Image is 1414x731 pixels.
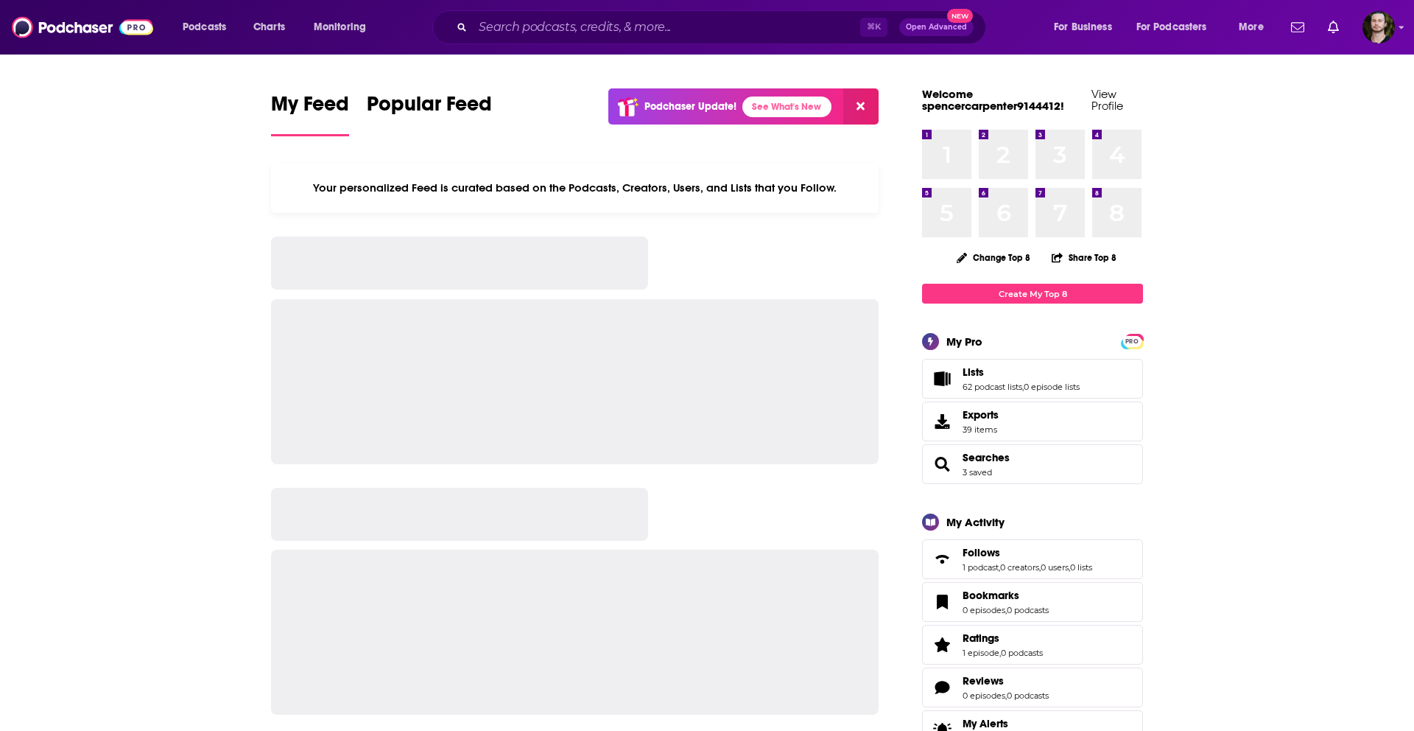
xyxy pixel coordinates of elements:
a: 0 creators [1000,562,1039,573]
span: Reviews [922,668,1143,707]
a: Ratings [927,634,957,655]
span: Ratings [963,632,999,645]
a: Bookmarks [927,592,957,612]
a: Bookmarks [963,589,1049,602]
span: My Alerts [963,717,1008,730]
a: Show notifications dropdown [1285,15,1310,40]
a: Welcome spencercarpenter9144412! [922,87,1064,113]
span: 39 items [963,424,999,435]
span: , [1022,382,1024,392]
button: Change Top 8 [948,248,1039,267]
img: User Profile [1362,11,1395,43]
div: Your personalized Feed is curated based on the Podcasts, Creators, Users, and Lists that you Follow. [271,163,879,213]
span: , [1005,690,1007,701]
a: Popular Feed [367,91,492,136]
a: View Profile [1091,87,1123,113]
span: Popular Feed [367,91,492,125]
button: open menu [172,15,245,39]
a: 0 podcasts [1001,648,1043,658]
div: My Pro [946,335,982,349]
span: Exports [963,408,999,422]
button: Open AdvancedNew [899,18,974,36]
button: open menu [1044,15,1130,39]
img: Podchaser - Follow, Share and Rate Podcasts [12,13,153,41]
a: 0 episodes [963,605,1005,615]
a: See What's New [742,97,831,117]
a: PRO [1123,335,1141,346]
a: Searches [927,454,957,475]
span: For Podcasters [1136,17,1207,38]
button: open menu [1127,15,1228,39]
a: 0 episode lists [1024,382,1080,392]
a: 1 episode [963,648,999,658]
span: New [947,9,974,23]
a: Follows [927,549,957,570]
span: Bookmarks [922,582,1143,622]
span: For Business [1054,17,1112,38]
input: Search podcasts, credits, & more... [473,15,860,39]
a: 1 podcast [963,562,999,573]
p: Podchaser Update! [644,100,736,113]
a: 0 podcasts [1007,690,1049,701]
span: PRO [1123,336,1141,347]
span: Lists [963,365,984,379]
a: 0 users [1041,562,1069,573]
a: 0 lists [1070,562,1092,573]
span: ⌘ K [860,18,887,37]
span: More [1239,17,1264,38]
span: Ratings [922,625,1143,665]
a: Create My Top 8 [922,284,1143,304]
button: Show profile menu [1362,11,1395,43]
span: Lists [922,359,1143,399]
a: Charts [244,15,294,39]
a: Reviews [927,677,957,698]
a: My Feed [271,91,349,136]
span: , [999,562,1000,573]
button: open menu [303,15,385,39]
span: , [1005,605,1007,615]
a: Exports [922,402,1143,441]
span: Exports [927,411,957,432]
span: Monitoring [314,17,366,38]
div: Search podcasts, credits, & more... [446,10,1000,44]
a: Reviews [963,674,1049,688]
a: Lists [963,365,1080,379]
span: Open Advanced [906,24,967,31]
span: Searches [922,444,1143,484]
button: Share Top 8 [1051,243,1117,272]
a: 0 episodes [963,690,1005,701]
span: My Feed [271,91,349,125]
span: , [1039,562,1041,573]
a: Ratings [963,632,1043,645]
span: Podcasts [183,17,226,38]
a: 3 saved [963,467,992,478]
a: Searches [963,451,1010,464]
a: Show notifications dropdown [1322,15,1345,40]
span: , [1069,562,1070,573]
a: 0 podcasts [1007,605,1049,615]
button: open menu [1228,15,1282,39]
span: Bookmarks [963,589,1019,602]
span: Charts [253,17,285,38]
span: Follows [963,546,1000,559]
a: Follows [963,546,1092,559]
div: My Activity [946,515,1005,529]
span: Reviews [963,674,1004,688]
span: Follows [922,539,1143,579]
a: Lists [927,368,957,389]
span: , [999,648,1001,658]
span: Logged in as OutlierAudio [1362,11,1395,43]
a: 62 podcast lists [963,382,1022,392]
